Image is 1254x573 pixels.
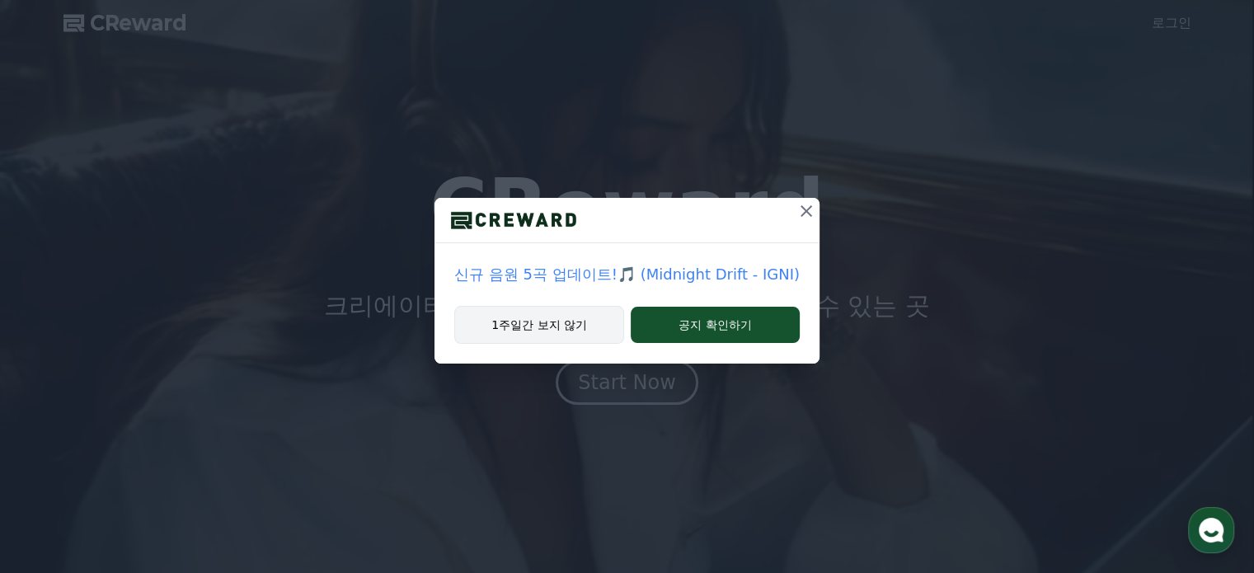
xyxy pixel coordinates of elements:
[255,461,275,474] span: 설정
[109,436,213,477] a: 대화
[213,436,317,477] a: 설정
[454,306,624,344] button: 1주일간 보지 않기
[52,461,62,474] span: 홈
[631,307,800,343] button: 공지 확인하기
[5,436,109,477] a: 홈
[434,208,593,232] img: logo
[454,263,800,286] a: 신규 음원 5곡 업데이트!🎵 (Midnight Drift - IGNI)
[151,462,171,475] span: 대화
